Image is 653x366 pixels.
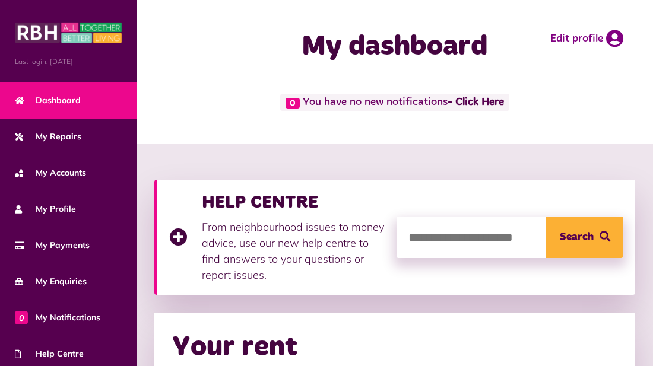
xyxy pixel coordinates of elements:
[560,217,594,258] span: Search
[195,30,594,64] h1: My dashboard
[15,275,87,288] span: My Enquiries
[280,94,509,111] span: You have no new notifications
[546,217,623,258] button: Search
[15,239,90,252] span: My Payments
[15,311,28,324] span: 0
[448,97,504,108] a: - Click Here
[286,98,300,109] span: 0
[15,131,81,143] span: My Repairs
[15,94,81,107] span: Dashboard
[202,219,385,283] p: From neighbourhood issues to money advice, use our new help centre to find answers to your questi...
[15,167,86,179] span: My Accounts
[15,203,76,215] span: My Profile
[15,348,84,360] span: Help Centre
[172,330,297,365] h2: Your rent
[15,21,122,44] img: MyRBH
[550,30,623,47] a: Edit profile
[15,56,122,67] span: Last login: [DATE]
[15,311,100,324] span: My Notifications
[202,192,385,213] h3: HELP CENTRE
